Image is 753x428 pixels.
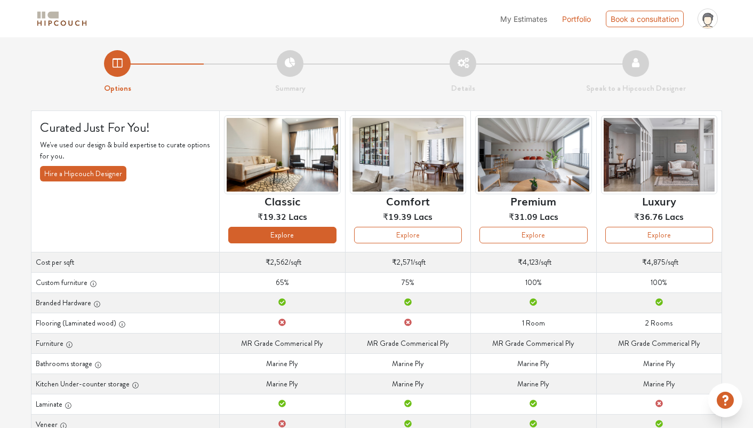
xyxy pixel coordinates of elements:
td: 100% [596,272,722,292]
span: ₹2,571 [392,257,413,267]
th: Branded Hardware [31,292,220,313]
span: ₹4,123 [518,257,539,267]
td: Marine Ply [471,374,596,394]
h6: Comfort [386,194,430,207]
button: Explore [479,227,587,243]
td: Marine Ply [596,353,722,374]
button: Hire a Hipcouch Designer [40,166,126,181]
td: MR Grade Commerical Ply [471,333,596,353]
span: Lacs [414,210,432,223]
span: logo-horizontal.svg [35,7,89,31]
img: header-preview [601,115,717,195]
button: Explore [228,227,336,243]
td: 100% [471,272,596,292]
a: Portfolio [562,13,591,25]
td: Marine Ply [220,353,345,374]
td: 75% [345,272,470,292]
th: Flooring (Laminated wood) [31,313,220,333]
td: /sqft [596,252,722,272]
td: Marine Ply [345,353,470,374]
img: logo-horizontal.svg [35,10,89,28]
img: header-preview [350,115,466,195]
img: header-preview [475,115,591,195]
span: ₹19.39 [383,210,412,223]
span: Lacs [289,210,307,223]
span: ₹31.09 [509,210,538,223]
th: Custom furniture [31,272,220,292]
p: We've used our design & build expertise to curate options for you. [40,139,211,162]
td: MR Grade Commerical Ply [596,333,722,353]
th: Cost per sqft [31,252,220,272]
th: Kitchen Under-counter storage [31,374,220,394]
span: ₹2,562 [266,257,289,267]
td: /sqft [220,252,345,272]
button: Explore [354,227,462,243]
span: ₹4,875 [642,257,666,267]
td: 65% [220,272,345,292]
div: Book a consultation [606,11,684,27]
td: 2 Rooms [596,313,722,333]
span: ₹19.32 [258,210,286,223]
th: Laminate [31,394,220,414]
h4: Curated Just For You! [40,120,211,136]
td: Marine Ply [220,374,345,394]
strong: Details [451,82,475,94]
img: header-preview [224,115,340,195]
td: MR Grade Commerical Ply [220,333,345,353]
button: Explore [605,227,713,243]
td: Marine Ply [471,353,596,374]
span: ₹36.76 [634,210,663,223]
h6: Luxury [642,194,676,207]
h6: Premium [510,194,556,207]
span: Lacs [665,210,684,223]
strong: Options [104,82,131,94]
td: Marine Ply [345,374,470,394]
th: Furniture [31,333,220,353]
span: My Estimates [500,14,547,23]
td: MR Grade Commerical Ply [345,333,470,353]
td: Marine Ply [596,374,722,394]
td: /sqft [471,252,596,272]
td: /sqft [345,252,470,272]
strong: Speak to a Hipcouch Designer [586,82,686,94]
span: Lacs [540,210,558,223]
td: 1 Room [471,313,596,333]
h6: Classic [265,194,300,207]
th: Bathrooms storage [31,353,220,374]
strong: Summary [275,82,306,94]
